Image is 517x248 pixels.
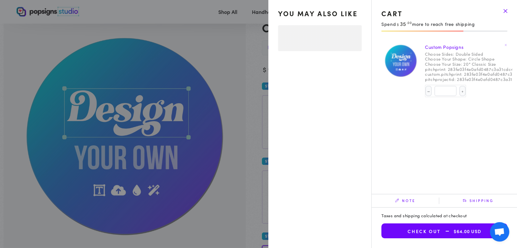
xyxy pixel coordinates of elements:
bdi: 35 [396,20,412,27]
a: Open chat [490,222,509,242]
dt: pitchprojectid: [425,77,455,82]
dt: Choose Your Size: [425,62,462,67]
dt: custom.pitchprint: [425,72,462,77]
img: Custom Popsigns [381,41,420,80]
dt: pitchprint: [425,67,446,72]
dt: Choose Your Shape: [425,56,467,62]
span: $64.00 USD [441,229,481,234]
summary: Note [372,197,439,204]
input: Quantity for Custom Popsigns [434,86,457,96]
button: Check out$64.00 USD [381,223,507,238]
a: Remove Custom Popsigns - Double Sided / Circle Shape / 20" Classic Size [502,41,509,48]
span: $ [397,22,399,27]
small: Taxes and shipping calculated at checkout [381,212,467,219]
dd: Circle Shape [468,56,494,62]
summary: Shipping [439,197,517,204]
a: Custom Popsigns [425,44,463,50]
dd: 20" Classic Size [463,62,496,67]
dt: Choose Sides: [425,51,454,57]
span: Spend more to reach free shipping [381,21,475,27]
div: Cart [381,10,507,17]
dd: Double Sided [456,51,483,57]
sup: .00 [407,20,412,25]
